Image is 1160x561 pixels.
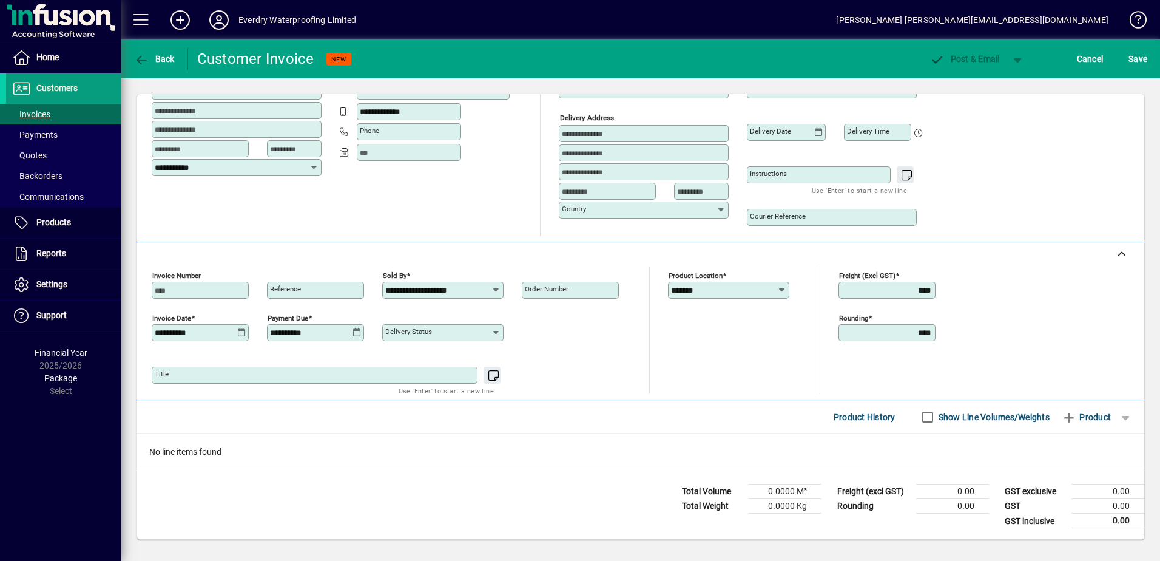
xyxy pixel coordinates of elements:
a: Products [6,208,121,238]
a: Home [6,42,121,73]
div: [PERSON_NAME] [PERSON_NAME][EMAIL_ADDRESS][DOMAIN_NAME] [836,10,1108,30]
mat-label: Delivery date [750,127,791,135]
span: Cancel [1077,49,1104,69]
span: Backorders [12,171,62,181]
mat-hint: Use 'Enter' to start a new line [812,183,907,197]
span: S [1128,54,1133,64]
span: Product [1062,407,1111,427]
a: Support [6,301,121,331]
mat-label: Order number [525,285,568,293]
mat-label: Invoice date [152,314,191,322]
span: Customers [36,83,78,93]
td: 0.0000 Kg [749,499,821,514]
mat-label: Product location [669,271,723,280]
button: Back [131,48,178,70]
mat-label: Reference [270,285,301,293]
td: Total Weight [676,499,749,514]
td: Freight (excl GST) [831,484,916,499]
button: Product [1056,406,1117,428]
button: Cancel [1074,48,1107,70]
td: Rounding [831,499,916,514]
button: Profile [200,9,238,31]
td: Total Volume [676,484,749,499]
mat-label: Invoice number [152,271,201,280]
label: Show Line Volumes/Weights [936,411,1050,423]
button: Save [1125,48,1150,70]
mat-hint: Use 'Enter' to start a new line [399,384,494,398]
span: ost & Email [929,54,1000,64]
span: Home [36,52,59,62]
a: Knowledge Base [1121,2,1145,42]
button: Post & Email [923,48,1006,70]
td: 0.00 [1071,484,1144,499]
app-page-header-button: Back [121,48,188,70]
button: Product History [829,406,900,428]
button: Add [161,9,200,31]
span: Communications [12,192,84,202]
a: Invoices [6,104,121,124]
mat-label: Delivery status [385,327,432,336]
td: 0.00 [916,499,989,514]
mat-label: Country [562,205,586,213]
td: 0.00 [916,484,989,499]
td: GST [999,499,1071,514]
span: Products [36,217,71,227]
span: Support [36,310,67,320]
mat-label: Payment due [268,314,308,322]
mat-label: Courier Reference [750,212,806,220]
a: Payments [6,124,121,145]
mat-label: Freight (excl GST) [839,271,895,280]
span: Reports [36,248,66,258]
div: No line items found [137,433,1144,471]
span: P [951,54,956,64]
a: Reports [6,239,121,269]
td: 0.00 [1071,499,1144,514]
a: Quotes [6,145,121,166]
mat-label: Title [155,370,169,378]
span: ave [1128,49,1147,69]
mat-label: Rounding [839,314,868,322]
span: Product History [834,407,895,427]
mat-label: Instructions [750,169,787,178]
td: 0.0000 M³ [749,484,821,499]
mat-label: Delivery time [847,127,889,135]
span: Quotes [12,151,47,160]
td: GST inclusive [999,514,1071,529]
span: Financial Year [35,348,87,358]
span: Payments [12,130,58,140]
span: Package [44,373,77,383]
a: Communications [6,186,121,207]
mat-label: Sold by [383,271,406,280]
span: NEW [331,55,346,63]
span: Invoices [12,109,50,119]
td: GST exclusive [999,484,1071,499]
td: 0.00 [1071,514,1144,529]
div: Customer Invoice [197,49,314,69]
a: Settings [6,270,121,300]
span: Settings [36,279,67,289]
span: Back [134,54,175,64]
a: Backorders [6,166,121,186]
mat-label: Phone [360,126,379,135]
div: Everdry Waterproofing Limited [238,10,356,30]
